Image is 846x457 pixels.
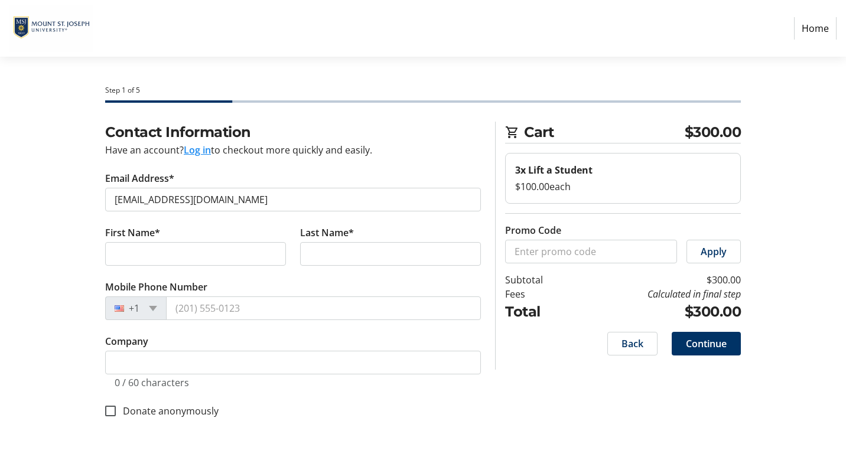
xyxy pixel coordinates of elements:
span: Back [622,337,643,351]
label: Donate anonymously [116,404,219,418]
span: Continue [686,337,727,351]
button: Apply [686,240,741,263]
label: Mobile Phone Number [105,280,207,294]
img: Mount St. Joseph University's Logo [9,5,93,52]
input: (201) 555-0123 [166,296,481,320]
span: Apply [701,244,727,259]
label: Promo Code [505,223,561,237]
td: Fees [505,287,573,301]
td: $300.00 [573,273,741,287]
button: Continue [672,332,741,355]
h2: Contact Information [105,122,481,143]
input: Enter promo code [505,240,677,263]
label: First Name* [105,226,160,240]
span: Cart [524,122,685,143]
label: Last Name* [300,226,354,240]
div: Have an account? to checkout more quickly and easily. [105,143,481,157]
div: Step 1 of 5 [105,85,741,96]
label: Company [105,334,148,348]
td: $300.00 [573,301,741,322]
td: Calculated in final step [573,287,741,301]
strong: 3x Lift a Student [515,164,593,177]
a: Home [794,17,837,40]
div: $100.00 each [515,179,731,194]
button: Log in [184,143,211,157]
td: Subtotal [505,273,573,287]
span: $300.00 [685,122,741,143]
tr-character-limit: 0 / 60 characters [115,376,189,389]
button: Back [607,332,658,355]
td: Total [505,301,573,322]
label: Email Address* [105,171,174,185]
